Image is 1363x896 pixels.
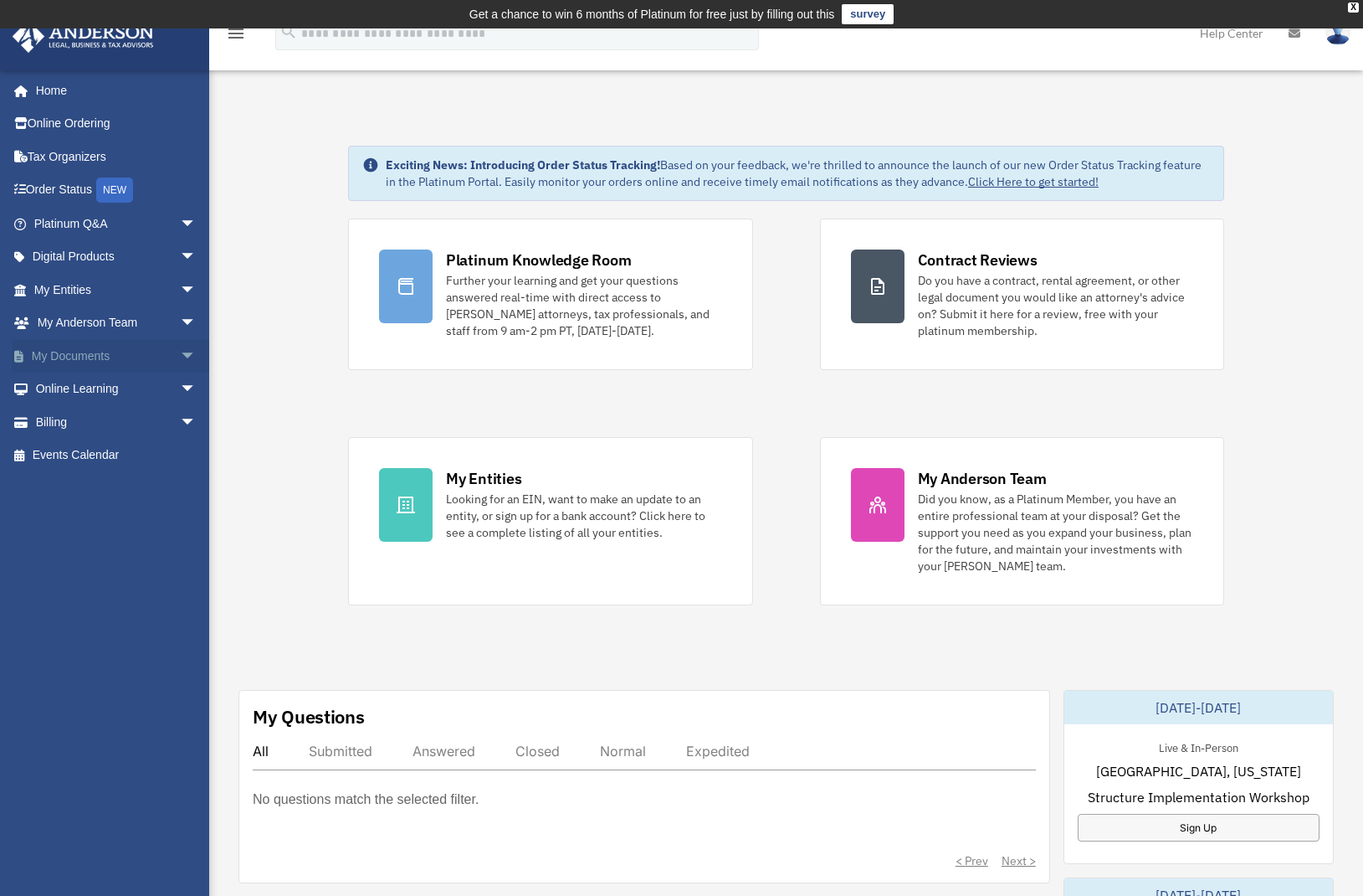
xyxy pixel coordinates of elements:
[12,339,222,373] a: My Documentsarrow_drop_down
[469,4,835,24] div: Get a chance to win 6 months of Platinum for free just by filling out this
[226,29,246,44] a: menu
[12,306,222,340] a: My Anderson Teamarrow_drop_down
[820,219,1225,370] a: Contract Reviews Do you have a contract, rental agreement, or other legal document you would like...
[12,107,222,141] a: Online Ordering
[348,219,753,370] a: Platinum Knowledge Room Further your learning and get your questions answered real-time with dire...
[180,373,213,407] span: arrow_drop_down
[12,173,222,208] a: Order StatusNEW
[686,743,750,760] div: Expedited
[1325,21,1350,45] img: User Pic
[253,743,269,760] div: All
[12,240,222,274] a: Digital Productsarrow_drop_down
[253,704,365,729] div: My Questions
[1064,691,1333,724] div: [DATE]-[DATE]
[1348,3,1359,13] div: close
[96,178,133,203] div: NEW
[446,250,632,270] div: Platinum Knowledge Room
[1088,787,1309,807] span: Structure Implementation Workshop
[1096,761,1301,781] span: [GEOGRAPHIC_DATA], [US_STATE]
[180,240,213,275] span: arrow_drop_down
[918,250,1038,270] div: Contract Reviews
[12,373,222,406] a: Online Learningarrow_drop_down
[446,272,722,339] div: Further your learning and get your questions answered real-time with direct access to [PERSON_NAM...
[8,20,159,53] img: Anderson Advisors Platinum Portal
[600,743,646,760] div: Normal
[180,207,213,241] span: arrow_drop_down
[348,437,753,605] a: My Entities Looking for an EIN, want to make an update to an entity, or sign up for a bank accoun...
[180,405,213,440] span: arrow_drop_down
[12,140,222,173] a: Tax Organizers
[820,437,1225,605] a: My Anderson Team Did you know, as a Platinum Member, you have an entire professional team at your...
[180,339,213,373] span: arrow_drop_down
[12,207,222,240] a: Platinum Q&Aarrow_drop_down
[842,4,894,24] a: survey
[918,468,1047,489] div: My Anderson Team
[968,174,1099,189] a: Click Here to get started!
[253,788,479,811] p: No questions match the selected filter.
[309,743,372,760] div: Submitted
[279,23,298,41] i: search
[386,157,660,173] strong: Exciting News: Introducing Order Status Tracking!
[226,23,246,44] i: menu
[12,405,222,439] a: Billingarrow_drop_down
[12,273,222,306] a: My Entitiesarrow_drop_down
[386,157,1210,190] div: Based on your feedback, we're thrilled to announce the launch of our new Order Status Tracking fe...
[412,743,475,760] div: Answered
[918,272,1194,339] div: Do you have a contract, rental agreement, or other legal document you would like an attorney's ad...
[515,743,560,760] div: Closed
[12,439,222,472] a: Events Calendar
[180,273,213,307] span: arrow_drop_down
[1078,814,1319,842] a: Sign Up
[446,491,722,541] div: Looking for an EIN, want to make an update to an entity, or sign up for a bank account? Click her...
[12,74,213,107] a: Home
[446,468,521,489] div: My Entities
[180,306,213,341] span: arrow_drop_down
[1145,738,1252,755] div: Live & In-Person
[918,491,1194,574] div: Did you know, as a Platinum Member, you have an entire professional team at your disposal? Get th...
